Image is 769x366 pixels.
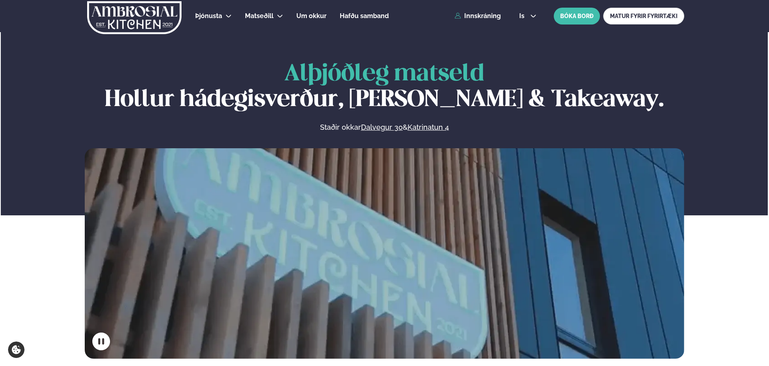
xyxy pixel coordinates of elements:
[340,12,389,20] span: Hafðu samband
[284,63,484,85] span: Alþjóðleg matseld
[195,12,222,20] span: Þjónusta
[86,1,182,34] img: logo
[519,13,527,19] span: is
[340,11,389,21] a: Hafðu samband
[603,8,684,25] a: MATUR FYRIR FYRIRTÆKI
[296,12,326,20] span: Um okkur
[195,11,222,21] a: Þjónusta
[296,11,326,21] a: Um okkur
[361,123,403,132] a: Dalvegur 30
[408,123,449,132] a: Katrinatun 4
[8,341,24,358] a: Cookie settings
[233,123,536,132] p: Staðir okkar &
[554,8,600,25] button: BÓKA BORÐ
[513,13,543,19] button: is
[85,61,684,113] h1: Hollur hádegisverður, [PERSON_NAME] & Takeaway.
[455,12,501,20] a: Innskráning
[245,12,273,20] span: Matseðill
[245,11,273,21] a: Matseðill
